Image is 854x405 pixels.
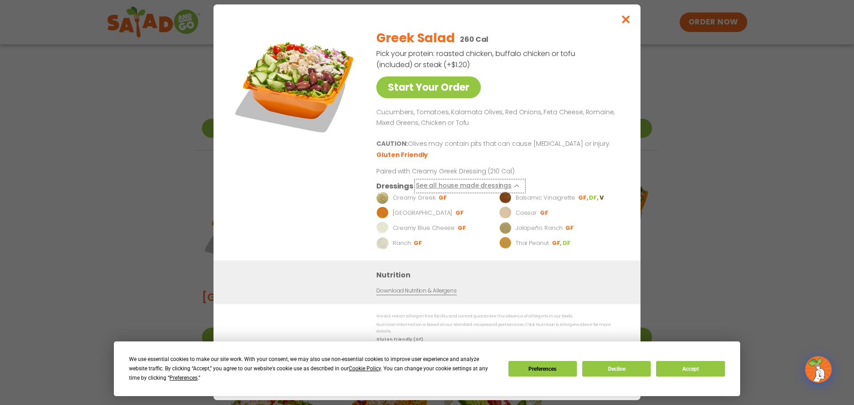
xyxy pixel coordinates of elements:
[376,207,389,220] img: Dressing preview image for BBQ Ranch
[393,239,411,248] p: Ranch
[499,207,512,220] img: Dressing preview image for Caesar
[612,4,640,34] button: Close modal
[376,337,423,342] strong: Gluten Friendly (GF)
[499,222,512,235] img: Dressing preview image for Jalapeño Ranch
[376,192,389,205] img: Dressing preview image for Creamy Greek
[376,321,623,335] p: Nutrition information is based on our standard recipes and portion sizes. Click Nutrition & Aller...
[414,240,423,248] li: GF
[458,225,467,233] li: GF
[376,48,576,70] p: Pick your protein: roasted chicken, buffalo chicken or tofu (included) or steak (+$1.20)
[376,29,455,48] h2: Greek Salad
[499,237,512,250] img: Dressing preview image for Thai Peanut
[540,209,549,217] li: GF
[376,151,429,160] li: Gluten Friendly
[516,209,537,218] p: Caesar
[460,34,488,45] p: 260 Cal
[349,365,381,372] span: Cookie Policy
[376,313,623,320] p: We are not an allergen free facility and cannot guarantee the absence of allergens in our foods.
[578,194,589,202] li: GF
[516,224,563,233] p: Jalapeño Ranch
[516,239,549,248] p: Thai Peanut
[393,209,452,218] p: [GEOGRAPHIC_DATA]
[376,140,408,148] b: CAUTION:
[565,225,575,233] li: GF
[582,361,651,377] button: Decline
[508,361,577,377] button: Preferences
[806,357,831,382] img: wpChatIcon
[376,222,389,235] img: Dressing preview image for Creamy Blue Cheese
[416,181,524,192] button: See all house made dressings
[169,375,197,381] span: Preferences
[499,192,512,205] img: Dressing preview image for Balsamic Vinaigrette
[552,240,563,248] li: GF
[376,139,619,150] p: Olives may contain pits that can cause [MEDICAL_DATA] or injury.
[455,209,465,217] li: GF
[393,224,455,233] p: Creamy Blue Cheese
[376,270,627,281] h3: Nutrition
[563,240,572,248] li: DF
[393,194,435,203] p: Creamy Greek
[114,341,740,396] div: Cookie Consent Prompt
[589,194,599,202] li: DF
[376,237,389,250] img: Dressing preview image for Ranch
[234,22,358,147] img: Featured product photo for Greek Salad
[129,355,497,383] div: We use essential cookies to make our site work. With your consent, we may also use non-essential ...
[516,194,575,203] p: Balsamic Vinaigrette
[376,287,456,296] a: Download Nutrition & Allergens
[600,194,604,202] li: V
[656,361,725,377] button: Accept
[376,181,413,192] h3: Dressings
[439,194,448,202] li: GF
[376,167,541,176] p: Paired with Creamy Greek Dressing (210 Cal)
[376,76,481,98] a: Start Your Order
[376,107,619,128] p: Cucumbers, Tomatoes, Kalamata Olives, Red Onions, Feta Cheese, Romaine, Mixed Greens, Chicken or ...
